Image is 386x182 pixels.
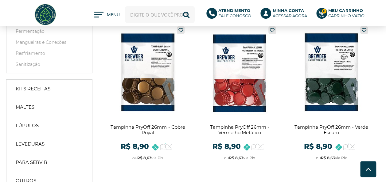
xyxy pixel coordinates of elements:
[10,101,89,113] a: Maltes
[94,12,119,18] button: MENU
[328,8,363,13] b: Meu Carrinho
[105,23,191,166] a: Tampinha PryOff 26mm - Cobre Royal
[328,13,364,18] div: Carrinho Vazio
[10,119,89,132] a: Lúpulos
[10,138,89,150] a: Leveduras
[260,8,310,21] a: Minha ContaAcessar agora
[206,8,255,21] a: AtendimentoFale conosco
[16,86,50,92] strong: Kits Receitas
[13,50,86,56] a: Resfriamento
[272,8,304,13] b: Minha Conta
[10,83,89,95] a: Kits Receitas
[107,12,119,21] span: MENU
[13,28,86,34] a: Fermentação
[16,123,39,129] strong: Lúpulos
[178,6,195,23] button: Buscar
[13,39,86,45] a: Mangueiras e Conexões
[218,8,250,13] b: Atendimento
[272,8,307,18] p: Acessar agora
[288,23,374,166] a: Tampinha PryOff 26mm - Verde Escuro
[322,9,327,14] strong: 0
[197,23,283,166] a: Tampinha PryOff 26mm - Vermelho Metálico
[34,3,57,26] img: Hopfen Haus BrewShop
[125,6,195,23] input: Digite o que você procura
[16,141,45,147] strong: Leveduras
[13,61,86,67] a: Sanitização
[16,159,47,165] strong: Para Servir
[16,104,34,110] strong: Maltes
[218,8,251,18] p: Fale conosco
[10,156,89,169] a: Para Servir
